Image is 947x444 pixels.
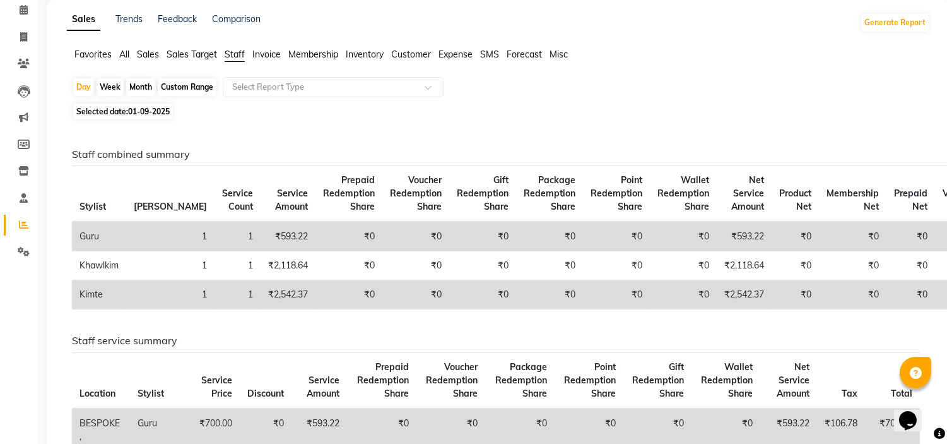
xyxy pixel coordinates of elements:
span: Stylist [79,201,106,212]
td: ₹0 [449,251,516,280]
span: Voucher Redemption Share [390,174,442,212]
td: ₹0 [382,280,449,309]
a: Feedback [158,13,197,25]
span: Staff [225,49,245,60]
td: ₹0 [315,222,382,251]
td: 1 [215,251,261,280]
td: ₹0 [886,280,935,309]
span: Stylist [138,388,164,399]
span: Total [891,388,912,399]
iframe: chat widget [894,393,934,431]
td: 1 [126,251,215,280]
span: All [119,49,129,60]
td: ₹2,118.64 [261,251,315,280]
td: ₹0 [819,280,886,309]
span: 01-09-2025 [128,107,170,116]
td: ₹2,542.37 [717,280,772,309]
span: Membership [288,49,338,60]
h6: Staff service summary [72,335,920,347]
div: Month [126,78,155,96]
span: Discount [247,388,284,399]
span: Misc [550,49,568,60]
td: ₹0 [819,251,886,280]
span: Inventory [346,49,384,60]
span: Point Redemption Share [591,174,642,212]
span: Selected date: [73,104,173,119]
td: Kimte [72,280,126,309]
span: Service Amount [307,375,339,399]
span: Invoice [252,49,281,60]
span: SMS [480,49,499,60]
span: Wallet Redemption Share [657,174,709,212]
td: ₹593.22 [717,222,772,251]
td: ₹0 [583,280,650,309]
span: Location [79,388,115,399]
td: ₹0 [516,222,583,251]
td: ₹0 [772,251,819,280]
span: Prepaid Net [894,188,927,212]
td: ₹0 [315,280,382,309]
td: ₹0 [516,280,583,309]
td: ₹0 [315,251,382,280]
td: 1 [215,222,261,251]
span: Voucher Redemption Share [426,361,478,399]
span: Package Redemption Share [524,174,575,212]
span: Gift Redemption Share [632,361,684,399]
td: ₹0 [650,222,717,251]
div: Week [97,78,124,96]
td: 1 [126,222,215,251]
span: Tax [842,388,857,399]
td: ₹0 [382,251,449,280]
a: Comparison [212,13,261,25]
span: Membership Net [826,188,879,212]
span: [PERSON_NAME] [134,201,207,212]
td: Guru [72,222,126,251]
button: Generate Report [861,14,929,32]
td: ₹0 [382,222,449,251]
td: ₹0 [819,222,886,251]
td: 1 [215,280,261,309]
span: Wallet Redemption Share [701,361,753,399]
a: Trends [115,13,143,25]
td: ₹0 [886,222,935,251]
td: 1 [126,280,215,309]
td: ₹0 [583,251,650,280]
div: Day [73,78,94,96]
span: Net Service Amount [777,361,809,399]
td: ₹593.22 [261,222,315,251]
span: Expense [438,49,473,60]
td: ₹0 [772,280,819,309]
span: Service Count [222,188,253,212]
td: ₹0 [516,251,583,280]
td: ₹0 [650,251,717,280]
span: Point Redemption Share [564,361,616,399]
td: ₹0 [449,222,516,251]
span: Service Amount [275,188,308,212]
td: ₹0 [449,280,516,309]
span: Package Redemption Share [495,361,547,399]
span: Prepaid Redemption Share [323,174,375,212]
span: Net Service Amount [731,174,764,212]
span: Favorites [74,49,112,60]
span: Gift Redemption Share [457,174,509,212]
div: Custom Range [158,78,216,96]
span: Sales Target [167,49,217,60]
span: Sales [137,49,159,60]
a: Sales [67,8,100,31]
td: Khawlkim [72,251,126,280]
span: Customer [391,49,431,60]
span: Product Net [779,188,811,212]
span: Service Price [201,375,232,399]
h6: Staff combined summary [72,148,920,160]
td: ₹0 [886,251,935,280]
td: ₹0 [650,280,717,309]
td: ₹0 [583,222,650,251]
td: ₹0 [772,222,819,251]
td: ₹2,542.37 [261,280,315,309]
span: Prepaid Redemption Share [357,361,409,399]
span: Forecast [507,49,542,60]
td: ₹2,118.64 [717,251,772,280]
